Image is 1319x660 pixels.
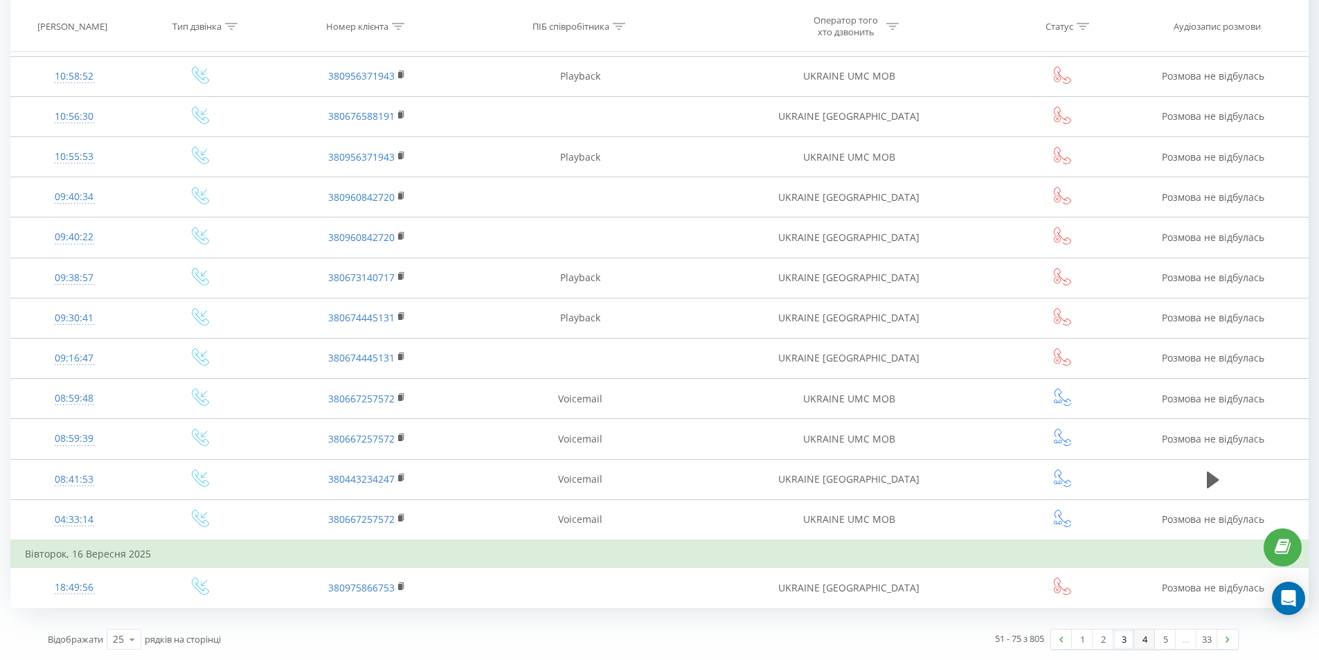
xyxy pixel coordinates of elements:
[328,351,395,364] a: 380674445131
[469,137,691,177] td: Playback
[11,540,1309,568] td: Вівторок, 16 Вересня 2025
[691,338,1007,378] td: UKRAINE [GEOGRAPHIC_DATA]
[328,190,395,204] a: 380960842720
[25,466,123,493] div: 08:41:53
[469,379,691,419] td: Voicemail
[1162,311,1264,324] span: Розмова не відбулась
[113,632,124,646] div: 25
[995,632,1044,645] div: 51 - 75 з 805
[25,103,123,130] div: 10:56:30
[1072,630,1093,649] a: 1
[1162,231,1264,244] span: Розмова не відбулась
[25,425,123,452] div: 08:59:39
[1162,512,1264,526] span: Розмова не відбулась
[469,258,691,298] td: Playback
[1162,581,1264,594] span: Розмова не відбулась
[1162,109,1264,123] span: Розмова не відбулась
[469,459,691,499] td: Voicemail
[25,506,123,533] div: 04:33:14
[532,20,609,32] div: ПІБ співробітника
[691,177,1007,217] td: UKRAINE [GEOGRAPHIC_DATA]
[25,574,123,601] div: 18:49:56
[328,109,395,123] a: 380676588191
[1134,630,1155,649] a: 4
[328,271,395,284] a: 380673140717
[469,298,691,338] td: Playback
[25,345,123,372] div: 09:16:47
[469,419,691,459] td: Voicemail
[1162,392,1264,405] span: Розмова не відбулась
[328,432,395,445] a: 380667257572
[328,311,395,324] a: 380674445131
[25,143,123,170] div: 10:55:53
[48,633,103,645] span: Відображати
[1162,432,1264,445] span: Розмова не відбулась
[1093,630,1113,649] a: 2
[1155,630,1176,649] a: 5
[326,20,388,32] div: Номер клієнта
[1176,630,1196,649] div: …
[1272,582,1305,615] div: Open Intercom Messenger
[1162,351,1264,364] span: Розмова не відбулась
[328,472,395,485] a: 380443234247
[328,512,395,526] a: 380667257572
[691,499,1007,540] td: UKRAINE UMC MOB
[25,305,123,332] div: 09:30:41
[1174,20,1261,32] div: Аудіозапис розмови
[172,20,222,32] div: Тип дзвінка
[691,419,1007,459] td: UKRAINE UMC MOB
[1162,69,1264,82] span: Розмова не відбулась
[25,224,123,251] div: 09:40:22
[328,150,395,163] a: 380956371943
[1196,630,1217,649] a: 33
[37,20,107,32] div: [PERSON_NAME]
[1162,271,1264,284] span: Розмова не відбулась
[25,63,123,90] div: 10:58:52
[691,258,1007,298] td: UKRAINE [GEOGRAPHIC_DATA]
[691,568,1007,608] td: UKRAINE [GEOGRAPHIC_DATA]
[25,184,123,211] div: 09:40:34
[691,379,1007,419] td: UKRAINE UMC MOB
[691,56,1007,96] td: UKRAINE UMC MOB
[1162,190,1264,204] span: Розмова не відбулась
[691,217,1007,258] td: UKRAINE [GEOGRAPHIC_DATA]
[469,56,691,96] td: Playback
[1113,630,1134,649] a: 3
[25,265,123,292] div: 09:38:57
[328,69,395,82] a: 380956371943
[469,499,691,540] td: Voicemail
[1046,20,1073,32] div: Статус
[328,392,395,405] a: 380667257572
[328,231,395,244] a: 380960842720
[691,96,1007,136] td: UKRAINE [GEOGRAPHIC_DATA]
[691,298,1007,338] td: UKRAINE [GEOGRAPHIC_DATA]
[145,633,221,645] span: рядків на сторінці
[691,459,1007,499] td: UKRAINE [GEOGRAPHIC_DATA]
[25,385,123,412] div: 08:59:48
[809,15,883,38] div: Оператор того хто дзвонить
[1162,150,1264,163] span: Розмова не відбулась
[328,581,395,594] a: 380975866753
[691,137,1007,177] td: UKRAINE UMC MOB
